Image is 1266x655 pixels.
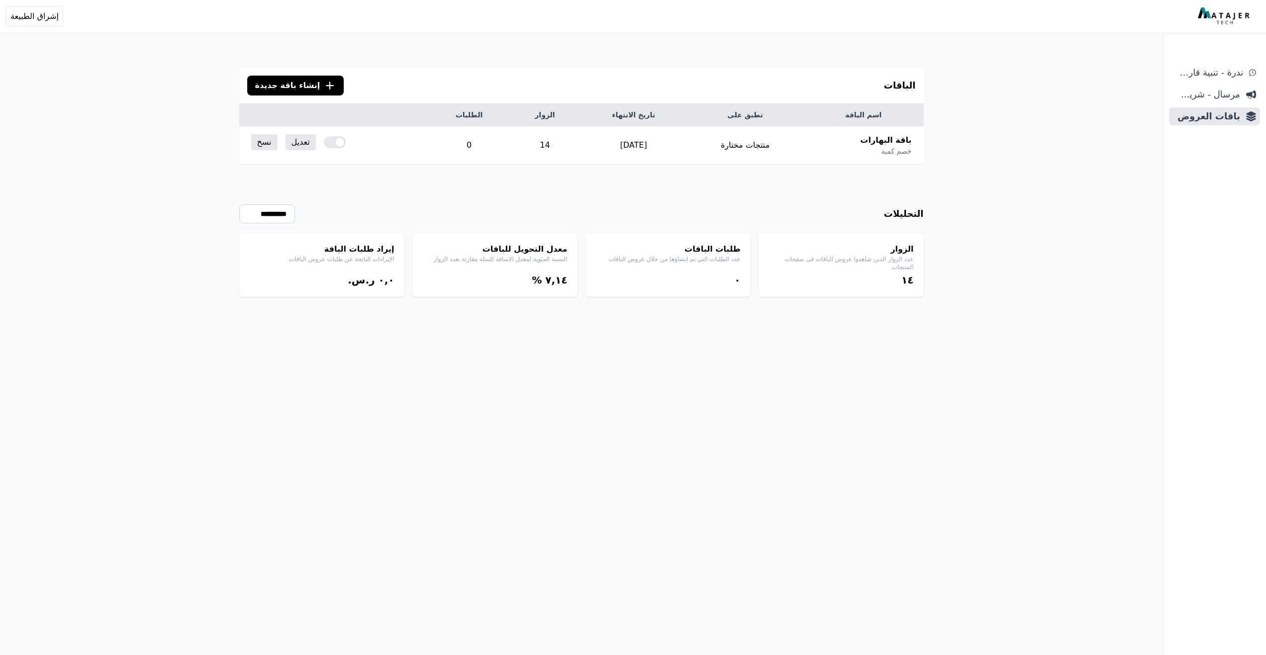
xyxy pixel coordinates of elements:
[6,6,63,27] button: إشراق الطبيعة
[884,207,924,221] h3: التحليلات
[422,255,568,263] p: النسبة المئوية لمعدل الاضافة للسلة مقارنة بعدد الزوار
[884,79,916,93] h3: الباقات
[1173,66,1243,80] span: ندرة - تنبية قارب علي النفاذ
[422,243,568,255] h4: معدل التحويل للباقات
[769,255,914,271] p: عدد الزوار الذين شاهدوا عروض الباقات في صفحات المنتجات
[769,243,914,255] h4: الزوار
[510,126,580,165] td: 14
[595,273,741,287] div: ۰
[378,274,394,286] bdi: ۰,۰
[580,104,687,126] th: تاريخ الانتهاء
[255,80,320,92] span: إنشاء باقة جديدة
[687,104,803,126] th: تطبق على
[1173,88,1240,101] span: مرسال - شريط دعاية
[532,274,542,286] span: %
[10,10,59,22] span: إشراق الطبيعة
[1173,109,1240,123] span: باقات العروض
[860,134,911,146] span: باقة البهارات
[687,126,803,165] td: منتجات مختارة
[510,104,580,126] th: الزوار
[428,104,510,126] th: الطلبات
[249,255,394,263] p: الإيرادات الناتجة عن طلبات عروض الباقات
[595,255,741,263] p: عدد الطلبات التي تم إنشاؤها من خلال عروض الباقات
[803,104,924,126] th: اسم الباقة
[580,126,687,165] td: [DATE]
[286,134,316,150] a: تعديل
[348,274,375,286] span: ر.س.
[1198,7,1252,25] img: MatajerTech Logo
[545,274,567,286] bdi: ٧,١٤
[769,273,914,287] div: ١٤
[881,146,911,156] span: خصم كمية
[251,134,278,150] a: نسخ
[595,243,741,255] h4: طلبات الباقات
[428,126,510,165] td: 0
[247,76,344,95] button: إنشاء باقة جديدة
[249,243,394,255] h4: إيراد طلبات الباقة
